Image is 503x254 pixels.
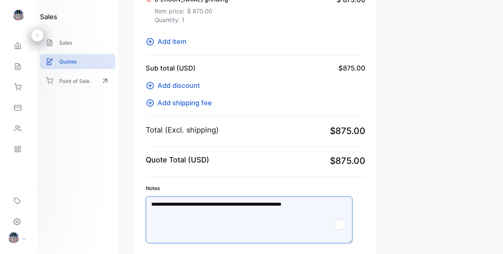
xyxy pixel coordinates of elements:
[146,184,365,192] label: Notes
[8,232,19,243] img: profile
[187,7,212,16] span: $ 875.00
[59,58,77,65] p: Quotes
[146,63,196,73] p: Sub total (USD)
[6,3,28,25] button: Open LiveChat chat widget
[146,98,216,108] button: Add shipping fee
[146,124,219,135] p: Total (Excl. shipping)
[40,12,57,22] h1: sales
[146,154,209,165] p: Quote Total (USD)
[59,39,72,47] p: Sales
[158,37,186,47] span: Add item
[146,80,205,90] button: Add discount
[40,73,115,89] a: Point of Sale
[338,63,365,73] span: $875.00
[158,80,200,90] span: Add discount
[59,77,90,85] p: Point of Sale
[40,54,115,69] a: Quotes
[155,4,228,16] p: Item price:
[13,10,24,21] img: logo
[330,124,365,138] span: $875.00
[330,154,365,168] span: $875.00
[146,196,352,243] textarea: To enrich screen reader interactions, please activate Accessibility in Grammarly extension settings
[158,98,212,108] span: Add shipping fee
[40,35,115,50] a: Sales
[146,37,191,47] button: Add item
[155,16,228,24] p: Quantity: 1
